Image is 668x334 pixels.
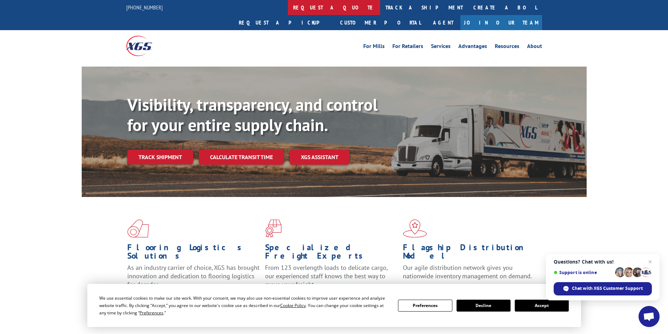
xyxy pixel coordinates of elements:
h1: Specialized Freight Experts [265,243,398,264]
button: Preferences [398,300,452,312]
span: Chat with XGS Customer Support [572,285,643,292]
span: As an industry carrier of choice, XGS has brought innovation and dedication to flooring logistics... [127,264,259,288]
div: Chat with XGS Customer Support [554,282,652,295]
img: xgs-icon-focused-on-flooring-red [265,219,282,238]
img: xgs-icon-total-supply-chain-intelligence-red [127,219,149,238]
a: Request a pickup [234,15,335,30]
button: Accept [515,300,569,312]
a: Agent [426,15,460,30]
a: Customer Portal [335,15,426,30]
a: For Mills [363,43,385,51]
a: XGS ASSISTANT [290,150,350,165]
h1: Flooring Logistics Solutions [127,243,260,264]
span: Our agile distribution network gives you nationwide inventory management on demand. [403,264,532,280]
span: Support is online [554,270,613,275]
span: Cookie Policy [280,302,306,308]
a: Resources [495,43,519,51]
a: Track shipment [127,150,193,164]
div: Cookie Consent Prompt [87,284,581,327]
span: Preferences [140,310,163,316]
h1: Flagship Distribution Model [403,243,535,264]
p: From 123 overlength loads to delicate cargo, our experienced staff knows the best way to move you... [265,264,398,295]
span: Close chat [646,258,654,266]
div: We use essential cookies to make our site work. With your consent, we may also use non-essential ... [99,294,390,316]
a: Calculate transit time [199,150,284,165]
a: Services [431,43,451,51]
button: Decline [457,300,511,312]
a: Advantages [458,43,487,51]
span: Questions? Chat with us! [554,259,652,265]
img: xgs-icon-flagship-distribution-model-red [403,219,427,238]
a: For Retailers [392,43,423,51]
a: About [527,43,542,51]
b: Visibility, transparency, and control for your entire supply chain. [127,94,378,136]
a: Join Our Team [460,15,542,30]
div: Open chat [639,306,660,327]
a: [PHONE_NUMBER] [126,4,163,11]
